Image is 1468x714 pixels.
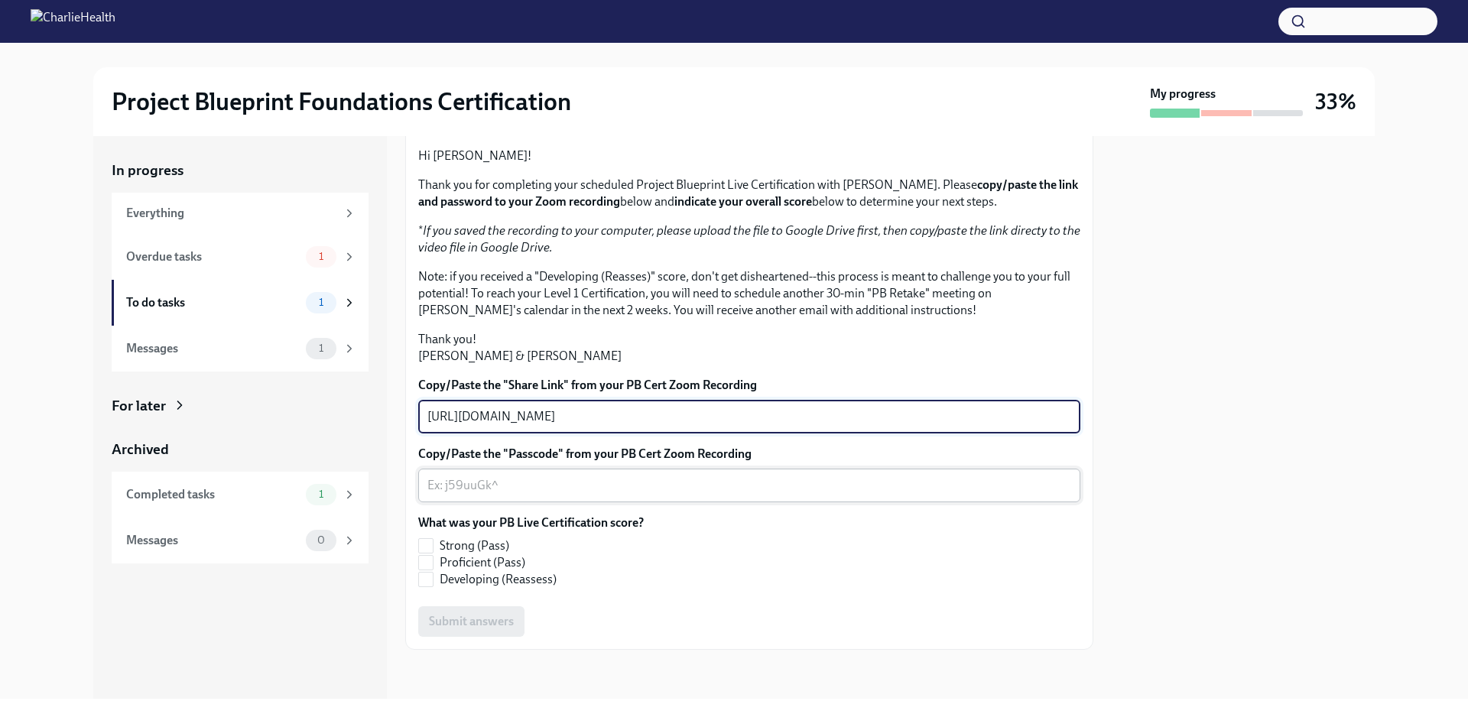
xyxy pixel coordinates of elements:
a: Everything [112,193,369,234]
strong: My progress [1150,86,1216,102]
p: Note: if you received a "Developing (Reasses)" score, don't get disheartened--this process is mea... [418,268,1080,319]
p: Hi [PERSON_NAME]! [418,148,1080,164]
a: In progress [112,161,369,180]
span: Developing (Reassess) [440,571,557,588]
em: If you saved the recording to your computer, please upload the file to Google Drive first, then c... [418,223,1080,255]
label: Copy/Paste the "Passcode" from your PB Cert Zoom Recording [418,446,1080,462]
label: Copy/Paste the "Share Link" from your PB Cert Zoom Recording [418,377,1080,394]
a: Messages0 [112,518,369,563]
div: Messages [126,340,300,357]
span: 1 [310,297,333,308]
span: 1 [310,251,333,262]
div: Messages [126,532,300,549]
p: Thank you! [PERSON_NAME] & [PERSON_NAME] [418,331,1080,365]
span: 1 [310,342,333,354]
div: Overdue tasks [126,248,300,265]
strong: indicate your overall score [674,194,812,209]
span: Proficient (Pass) [440,554,525,571]
span: 1 [310,488,333,500]
h2: Project Blueprint Foundations Certification [112,86,571,117]
div: For later [112,396,166,416]
div: Everything [126,205,336,222]
a: Archived [112,440,369,459]
div: Completed tasks [126,486,300,503]
a: To do tasks1 [112,280,369,326]
label: What was your PB Live Certification score? [418,514,644,531]
a: Completed tasks1 [112,472,369,518]
div: To do tasks [126,294,300,311]
span: 0 [308,534,334,546]
span: Strong (Pass) [440,537,509,554]
p: Thank you for completing your scheduled Project Blueprint Live Certification with [PERSON_NAME]. ... [418,177,1080,210]
textarea: [URL][DOMAIN_NAME] [427,407,1071,426]
a: Overdue tasks1 [112,234,369,280]
a: Messages1 [112,326,369,372]
img: CharlieHealth [31,9,115,34]
a: For later [112,396,369,416]
h3: 33% [1315,88,1356,115]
